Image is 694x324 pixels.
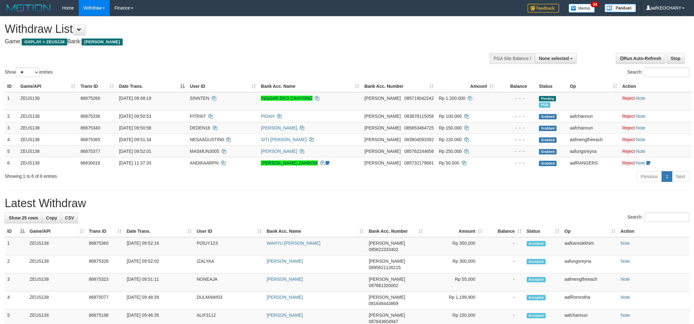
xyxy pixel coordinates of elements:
[18,110,78,122] td: ZEUS138
[18,134,78,145] td: ZEUS138
[5,3,53,13] img: MOTION_logo.png
[425,291,485,309] td: Rp 1,199,900
[119,96,151,101] span: [DATE] 09:48:19
[267,241,321,246] a: WAHYU [PERSON_NAME]
[5,68,53,77] label: Show entries
[591,2,599,7] span: 34
[536,81,567,92] th: Status
[261,114,275,119] a: PIDAH
[622,125,635,130] a: Reject
[190,125,210,130] span: DEDEN16
[622,149,635,154] a: Reject
[539,149,557,154] span: Grabbed
[627,213,689,222] label: Search:
[604,4,636,12] img: panduan.png
[369,265,401,270] span: Copy 0895621126215 to clipboard
[5,39,456,45] h4: Game: Bank:
[5,171,285,179] div: Showing 1 to 6 of 6 entries
[267,259,303,264] a: [PERSON_NAME]
[489,53,535,64] div: PGA Site Balance /
[5,237,27,255] td: 1
[124,225,194,237] th: Date Trans.: activate to sort column ascending
[194,255,264,273] td: IZALYAA
[620,145,692,157] td: ·
[621,295,630,300] a: Note
[485,273,524,291] td: -
[190,96,209,101] span: SINNTEN
[528,4,559,13] img: Feedback.jpg
[499,95,534,101] div: - - -
[364,160,401,165] span: [PERSON_NAME]
[620,110,692,122] td: ·
[194,273,264,291] td: NONEAJA
[496,81,536,92] th: Balance
[42,213,61,223] a: Copy
[5,291,27,309] td: 4
[636,160,645,165] a: Note
[369,283,398,288] span: Copy 087861320002 to clipboard
[9,215,38,220] span: Show 25 rows
[119,114,151,119] span: [DATE] 09:50:53
[499,125,534,131] div: - - -
[499,136,534,143] div: - - -
[86,273,124,291] td: 86875323
[82,39,122,45] span: [PERSON_NAME]
[539,56,569,61] span: None selected
[261,125,297,130] a: [PERSON_NAME]
[5,225,27,237] th: ID: activate to sort column descending
[5,213,42,223] a: Show 25 rows
[621,313,630,318] a: Note
[27,225,86,237] th: Game/API: activate to sort column ascending
[194,291,264,309] td: DULMAWI03
[80,137,100,142] span: 86875365
[364,137,401,142] span: [PERSON_NAME]
[364,114,401,119] span: [PERSON_NAME]
[366,225,425,237] th: Bank Acc. Number: activate to sort column ascending
[124,273,194,291] td: [DATE] 09:51:11
[258,81,362,92] th: Bank Acc. Name: activate to sort column ascending
[562,273,618,291] td: aafmengthireach
[620,81,692,92] th: Action
[527,313,546,318] span: Accepted
[499,113,534,119] div: - - -
[562,291,618,309] td: aafRornrotha
[527,241,546,246] span: Accepted
[190,137,224,142] span: NESAAGUSTIN0
[636,125,645,130] a: Note
[27,255,86,273] td: ZEUS138
[404,137,434,142] span: Copy 083804093392 to clipboard
[5,110,18,122] td: 2
[369,313,405,318] span: [PERSON_NAME]
[369,295,405,300] span: [PERSON_NAME]
[261,96,312,101] a: INGGAR EKO CAHYONO
[124,255,194,273] td: [DATE] 09:52:02
[18,145,78,157] td: ZEUS138
[124,237,194,255] td: [DATE] 09:52:16
[16,68,39,77] select: Showentries
[524,225,562,237] th: Status: activate to sort column ascending
[527,295,546,300] span: Accepted
[18,157,78,169] td: ZEUS138
[190,149,219,154] span: MASMUN3005
[86,291,124,309] td: 86875077
[369,241,405,246] span: [PERSON_NAME]
[369,319,398,324] span: Copy 087843604947 to clipboard
[620,122,692,134] td: ·
[425,237,485,255] td: Rp 350,000
[5,255,27,273] td: 2
[27,291,86,309] td: ZEUS138
[190,114,206,119] span: FITRI07
[539,137,557,143] span: Grabbed
[618,225,689,237] th: Action
[80,160,100,165] span: 86830016
[499,160,534,166] div: - - -
[622,160,635,165] a: Reject
[439,96,465,101] span: Rp 1.200.000
[5,145,18,157] td: 5
[5,122,18,134] td: 3
[499,148,534,154] div: - - -
[667,53,685,64] a: Stop
[562,237,618,255] td: aafkansokkhim
[194,225,264,237] th: User ID: activate to sort column ascending
[672,171,689,182] a: Next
